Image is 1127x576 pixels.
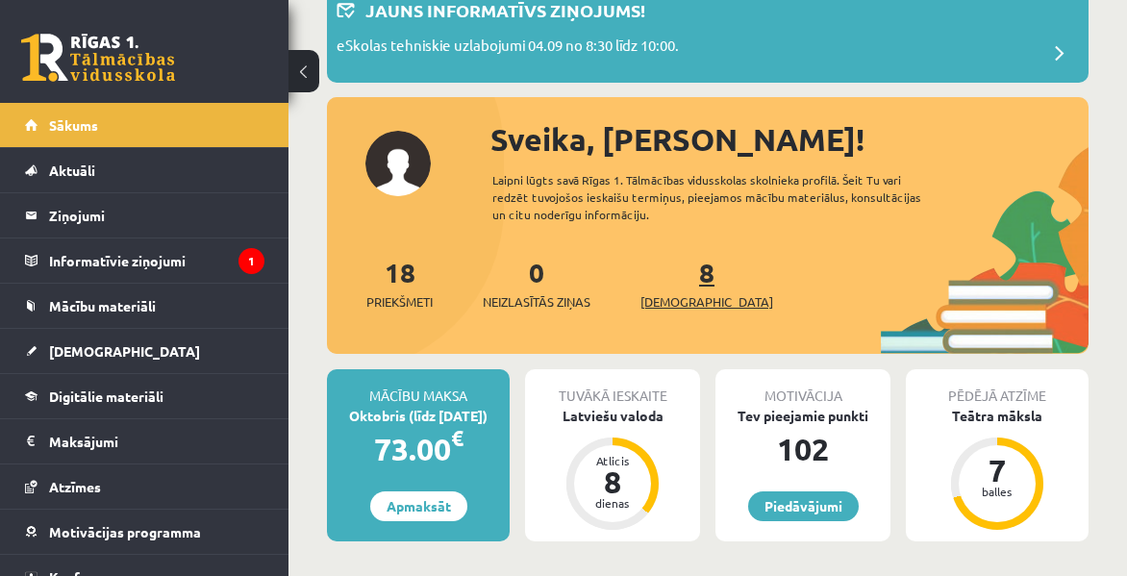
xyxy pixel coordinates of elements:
a: Rīgas 1. Tālmācības vidusskola [21,34,175,82]
a: 8[DEMOGRAPHIC_DATA] [640,255,773,312]
a: Sākums [25,103,264,147]
a: [DEMOGRAPHIC_DATA] [25,329,264,373]
div: Motivācija [715,369,890,406]
div: balles [968,486,1026,497]
span: Motivācijas programma [49,523,201,540]
div: 102 [715,426,890,472]
div: 7 [968,455,1026,486]
span: Priekšmeti [366,292,433,312]
a: Teātra māksla 7 balles [906,406,1089,533]
div: Mācību maksa [327,369,510,406]
div: Pēdējā atzīme [906,369,1089,406]
i: 1 [238,248,264,274]
div: 73.00 [327,426,510,472]
span: Atzīmes [49,478,101,495]
a: Apmaksāt [370,491,467,521]
span: [DEMOGRAPHIC_DATA] [640,292,773,312]
span: Digitālie materiāli [49,388,163,405]
a: Maksājumi [25,419,264,463]
legend: Ziņojumi [49,193,264,238]
a: Ziņojumi [25,193,264,238]
a: 18Priekšmeti [366,255,433,312]
span: Mācību materiāli [49,297,156,314]
span: € [451,424,463,452]
div: Oktobris (līdz [DATE]) [327,406,510,426]
span: [DEMOGRAPHIC_DATA] [49,342,200,360]
span: Aktuāli [49,162,95,179]
span: Sākums [49,116,98,134]
a: 0Neizlasītās ziņas [483,255,590,312]
a: Digitālie materiāli [25,374,264,418]
div: dienas [584,497,641,509]
a: Atzīmes [25,464,264,509]
div: 8 [584,466,641,497]
div: Tev pieejamie punkti [715,406,890,426]
div: Teātra māksla [906,406,1089,426]
legend: Informatīvie ziņojumi [49,238,264,283]
legend: Maksājumi [49,419,264,463]
p: eSkolas tehniskie uzlabojumi 04.09 no 8:30 līdz 10:00. [337,35,679,62]
div: Tuvākā ieskaite [525,369,700,406]
a: Aktuāli [25,148,264,192]
span: Neizlasītās ziņas [483,292,590,312]
a: Mācību materiāli [25,284,264,328]
div: Atlicis [584,455,641,466]
div: Sveika, [PERSON_NAME]! [490,116,1089,163]
a: Informatīvie ziņojumi1 [25,238,264,283]
a: Piedāvājumi [748,491,859,521]
div: Laipni lūgts savā Rīgas 1. Tālmācības vidusskolas skolnieka profilā. Šeit Tu vari redzēt tuvojošo... [492,171,949,223]
a: Latviešu valoda Atlicis 8 dienas [525,406,700,533]
div: Latviešu valoda [525,406,700,426]
a: Motivācijas programma [25,510,264,554]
